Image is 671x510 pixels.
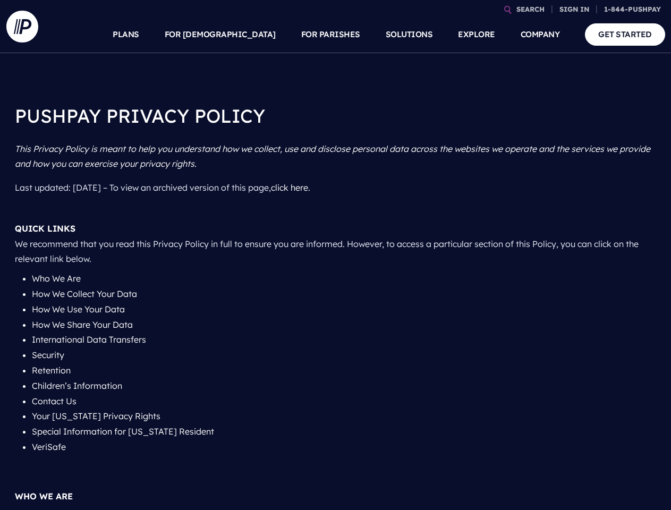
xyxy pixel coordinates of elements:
a: PLANS [113,16,139,53]
a: Contact Us [32,396,77,406]
p: We recommend that you read this Privacy Policy in full to ensure you are informed. However, to ac... [15,217,657,271]
a: Security [32,350,64,360]
p: Last updated: [DATE] – To view an archived version of this page, . [15,176,657,200]
a: International Data Transfers [32,334,146,345]
a: How We Share Your Data [32,319,133,330]
a: How We Use Your Data [32,304,125,314]
i: This Privacy Policy is meant to help you understand how we collect, use and disclose personal dat... [15,143,650,169]
a: Special Information for [US_STATE] Resident [32,426,214,437]
a: SOLUTIONS [386,16,433,53]
a: Who We Are [32,273,81,284]
a: VeriSafe [32,441,66,452]
a: COMPANY [521,16,560,53]
a: FOR [DEMOGRAPHIC_DATA] [165,16,276,53]
a: Retention [32,365,71,376]
a: Your [US_STATE] Privacy Rights [32,411,160,421]
a: click here [271,182,308,193]
a: How We Collect Your Data [32,288,137,299]
a: GET STARTED [585,23,665,45]
a: EXPLORE [458,16,495,53]
h1: PUSHPAY PRIVACY POLICY [15,96,657,137]
b: WHO WE ARE [15,491,73,501]
a: FOR PARISHES [301,16,360,53]
a: Children’s Information [32,380,122,391]
b: QUICK LINKS [15,223,75,234]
